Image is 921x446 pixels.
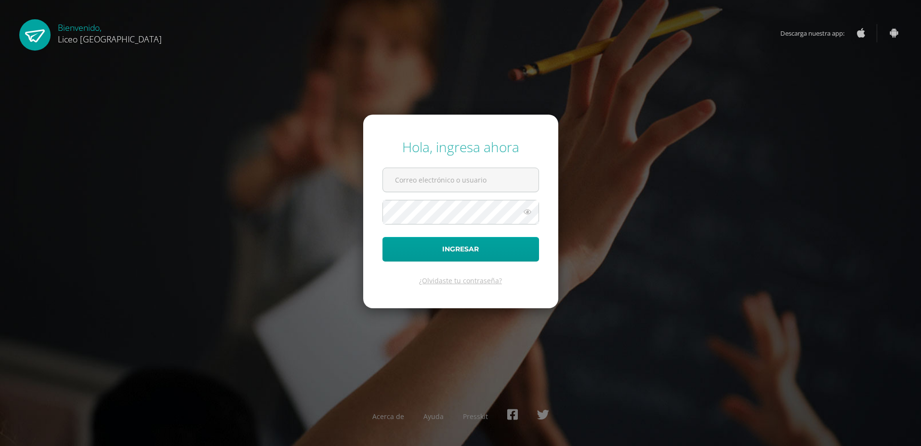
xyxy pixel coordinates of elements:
[58,33,162,45] span: Liceo [GEOGRAPHIC_DATA]
[383,168,539,192] input: Correo electrónico o usuario
[382,237,539,262] button: Ingresar
[372,412,404,421] a: Acerca de
[423,412,444,421] a: Ayuda
[463,412,488,421] a: Presskit
[419,276,502,285] a: ¿Olvidaste tu contraseña?
[58,19,162,45] div: Bienvenido,
[780,24,854,42] span: Descarga nuestra app:
[382,138,539,156] div: Hola, ingresa ahora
